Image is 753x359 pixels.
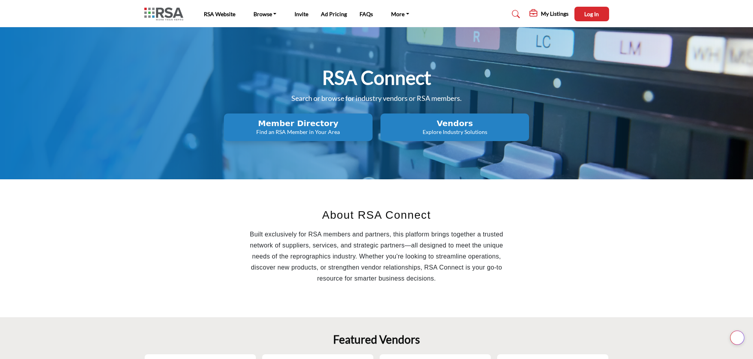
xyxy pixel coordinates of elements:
[224,113,373,141] button: Member Directory Find an RSA Member in Your Area
[321,11,347,17] a: Ad Pricing
[541,10,568,17] h5: My Listings
[322,65,431,90] h1: RSA Connect
[504,8,525,20] a: Search
[383,119,527,128] h2: Vendors
[204,11,235,17] a: RSA Website
[386,9,415,20] a: More
[291,94,462,102] span: Search or browse for industry vendors or RSA members.
[226,119,370,128] h2: Member Directory
[294,11,308,17] a: Invite
[574,7,609,21] button: Log In
[584,11,599,17] span: Log In
[380,113,529,141] button: Vendors Explore Industry Solutions
[241,229,513,284] p: Built exclusively for RSA members and partners, this platform brings together a trusted network o...
[144,7,187,20] img: Site Logo
[383,128,527,136] p: Explore Industry Solutions
[248,9,282,20] a: Browse
[226,128,370,136] p: Find an RSA Member in Your Area
[241,207,513,223] h2: About RSA Connect
[333,333,420,346] h2: Featured Vendors
[529,9,568,19] div: My Listings
[360,11,373,17] a: FAQs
